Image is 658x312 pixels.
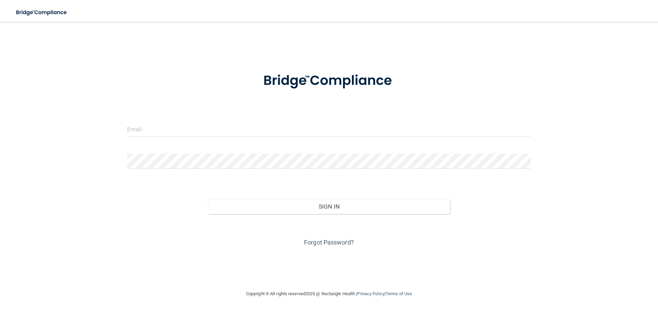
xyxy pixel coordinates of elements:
[208,199,450,214] button: Sign In
[357,291,384,296] a: Privacy Policy
[249,63,409,99] img: bridge_compliance_login_screen.278c3ca4.svg
[10,5,73,20] img: bridge_compliance_login_screen.278c3ca4.svg
[127,121,531,137] input: Email
[386,291,412,296] a: Terms of Use
[204,283,454,305] div: Copyright © All rights reserved 2025 @ Rectangle Health | |
[304,239,354,246] a: Forgot Password?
